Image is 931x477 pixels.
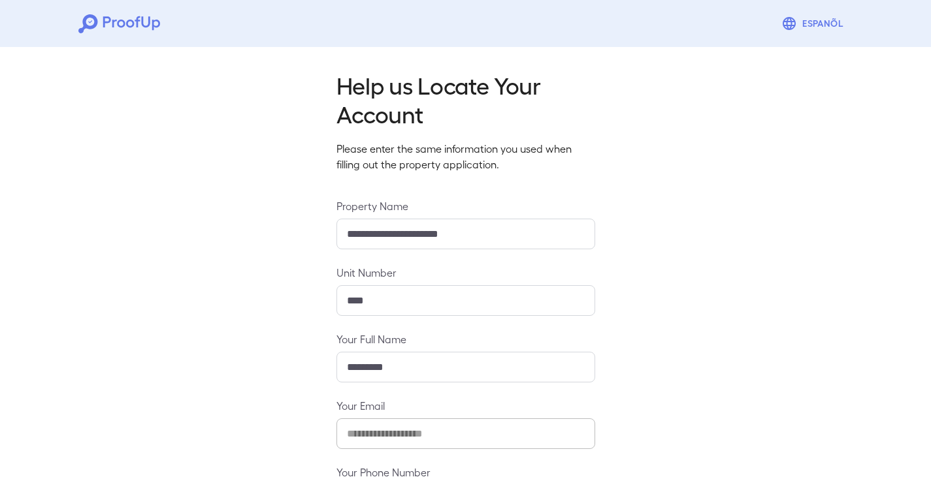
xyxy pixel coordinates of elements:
[336,265,595,280] label: Unit Number
[336,141,595,172] p: Please enter the same information you used when filling out the property application.
[336,331,595,346] label: Your Full Name
[336,198,595,213] label: Property Name
[776,10,853,37] button: Espanõl
[336,398,595,413] label: Your Email
[336,70,595,128] h2: Help us Locate Your Account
